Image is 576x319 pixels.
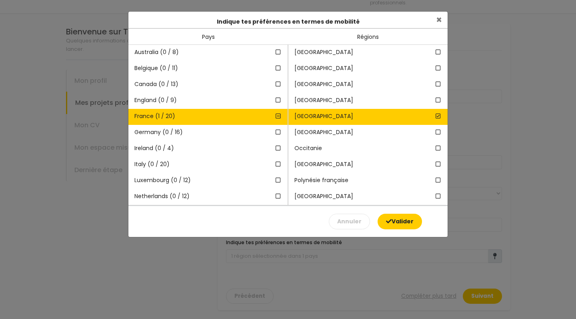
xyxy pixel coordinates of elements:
[294,96,412,104] span: [GEOGRAPHIC_DATA]
[288,29,448,45] div: Régions
[329,214,370,229] button: Annuler
[134,48,179,56] span: Australia (0 / 8)
[294,48,412,56] span: [GEOGRAPHIC_DATA]
[134,128,183,136] span: Germany (0 / 16)
[134,192,190,200] span: Netherlands (0 / 12)
[294,80,412,88] span: [GEOGRAPHIC_DATA]
[294,176,412,185] span: Polynésie française
[294,112,412,120] span: [GEOGRAPHIC_DATA]
[134,160,170,168] span: Italy (0 / 20)
[294,128,412,136] span: [GEOGRAPHIC_DATA]
[436,11,442,25] button: Close
[134,176,191,184] span: Luxembourg (0 / 12)
[128,29,288,45] div: Pays
[436,13,442,26] span: ×
[134,18,442,26] div: Indique tes préférences en termes de mobilité
[294,192,412,201] span: [GEOGRAPHIC_DATA]
[134,80,178,88] span: Canada (0 / 13)
[294,64,412,72] span: [GEOGRAPHIC_DATA]
[134,144,174,152] span: Ireland (0 / 4)
[134,112,175,120] span: France (1 / 20)
[294,160,412,169] span: [GEOGRAPHIC_DATA]
[134,64,178,72] span: Belgique (0 / 11)
[134,96,177,104] span: England (0 / 9)
[294,144,412,152] span: Occitanie
[378,214,422,229] button: Valider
